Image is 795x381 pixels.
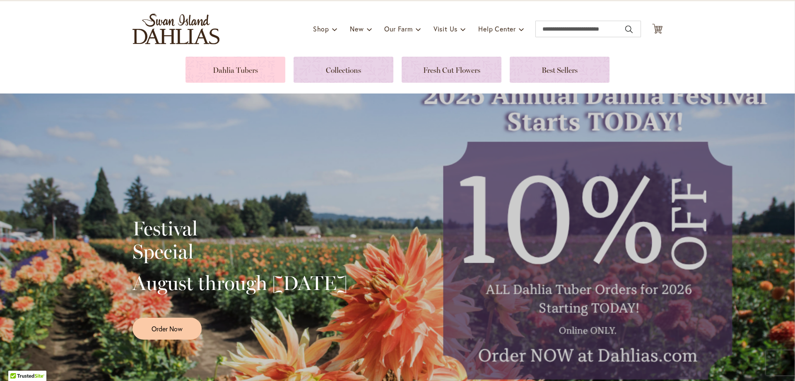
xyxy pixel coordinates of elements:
span: Help Center [478,24,516,33]
h2: Festival Special [132,217,347,263]
span: Shop [313,24,329,33]
span: Order Now [152,324,183,333]
span: New [350,24,364,33]
a: Order Now [132,318,202,340]
a: store logo [132,14,219,44]
h2: August through [DATE] [132,271,347,295]
span: Our Farm [384,24,412,33]
span: Visit Us [434,24,458,33]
